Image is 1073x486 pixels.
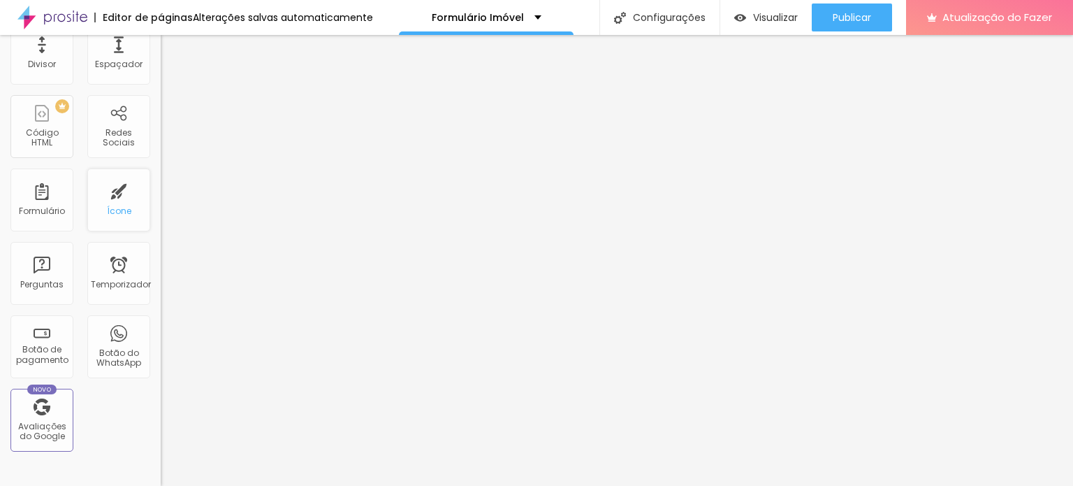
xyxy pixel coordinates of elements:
[107,205,131,217] font: Ícone
[28,58,56,70] font: Divisor
[103,10,193,24] font: Editor de páginas
[432,10,524,24] font: Formulário Imóvel
[633,10,706,24] font: Configurações
[19,205,65,217] font: Formulário
[753,10,798,24] font: Visualizar
[103,127,135,148] font: Redes Sociais
[942,10,1052,24] font: Atualização do Fazer
[734,12,746,24] img: view-1.svg
[33,385,52,394] font: Novo
[96,347,141,369] font: Botão do WhatsApp
[812,3,892,31] button: Publicar
[26,127,59,148] font: Código HTML
[614,12,626,24] img: Ícone
[95,58,143,70] font: Espaçador
[720,3,812,31] button: Visualizar
[91,278,151,290] font: Temporizador
[161,35,1073,486] iframe: Editor
[18,420,66,442] font: Avaliações do Google
[193,10,373,24] font: Alterações salvas automaticamente
[20,278,64,290] font: Perguntas
[16,343,68,365] font: Botão de pagamento
[833,10,871,24] font: Publicar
